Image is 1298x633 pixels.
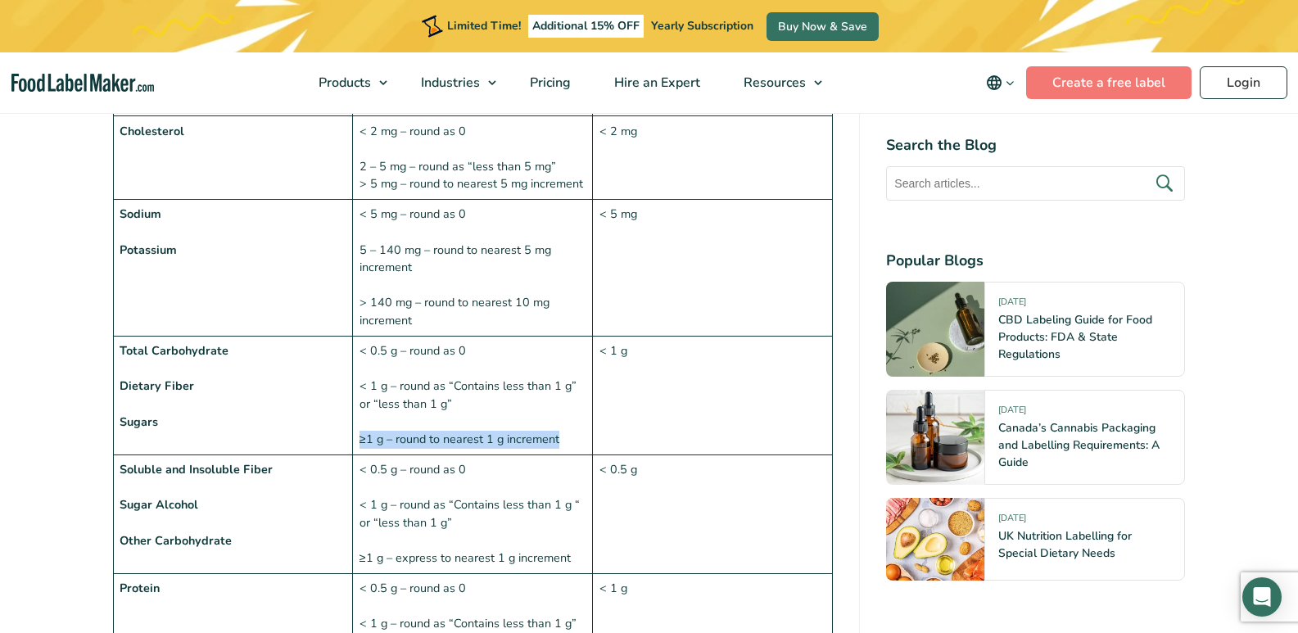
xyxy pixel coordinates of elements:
[739,74,807,92] span: Resources
[593,116,833,200] td: < 2 mg
[353,116,593,200] td: < 2 mg – round as 0 2 – 5 mg – round as “less than 5 mg” > 5 mg – round to nearest 5 mg increment
[998,404,1026,423] span: [DATE]
[353,200,593,337] td: < 5 mg – round as 0 5 – 140 mg – round to nearest 5 mg increment > 140 mg – round to nearest 10 m...
[509,52,589,113] a: Pricing
[120,461,273,477] strong: Soluble and Insoluble Fiber
[998,296,1026,314] span: [DATE]
[722,52,830,113] a: Resources
[120,342,228,359] strong: Total Carbohydrate
[120,123,184,139] strong: Cholesterol
[314,74,373,92] span: Products
[1026,66,1192,99] a: Create a free label
[998,512,1026,531] span: [DATE]
[998,528,1132,561] a: UK Nutrition Labelling for Special Dietary Needs
[593,454,833,573] td: < 0.5 g
[120,378,194,394] strong: Dietary Fiber
[400,52,504,113] a: Industries
[1200,66,1287,99] a: Login
[886,166,1185,201] input: Search articles...
[609,74,702,92] span: Hire an Expert
[593,336,833,454] td: < 1 g
[886,250,1185,272] h4: Popular Blogs
[528,15,644,38] span: Additional 15% OFF
[120,414,158,430] strong: Sugars
[120,206,161,222] strong: Sodium
[120,532,232,549] strong: Other Carbohydrate
[998,312,1152,362] a: CBD Labeling Guide for Food Products: FDA & State Regulations
[353,454,593,573] td: < 0.5 g – round as 0 < 1 g – round as “Contains less than 1 g “ or “less than 1 g” ≥1 g – express...
[767,12,879,41] a: Buy Now & Save
[416,74,482,92] span: Industries
[593,52,718,113] a: Hire an Expert
[447,18,521,34] span: Limited Time!
[525,74,572,92] span: Pricing
[120,496,198,513] strong: Sugar Alcohol
[593,200,833,337] td: < 5 mg
[353,336,593,454] td: < 0.5 g – round as 0 < 1 g – round as “Contains less than 1 g” or “less than 1 g” ≥1 g – round to...
[1242,577,1282,617] div: Open Intercom Messenger
[886,134,1185,156] h4: Search the Blog
[651,18,753,34] span: Yearly Subscription
[297,52,396,113] a: Products
[998,420,1160,470] a: Canada’s Cannabis Packaging and Labelling Requirements: A Guide
[120,242,177,258] strong: Potassium
[120,580,160,596] strong: Protein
